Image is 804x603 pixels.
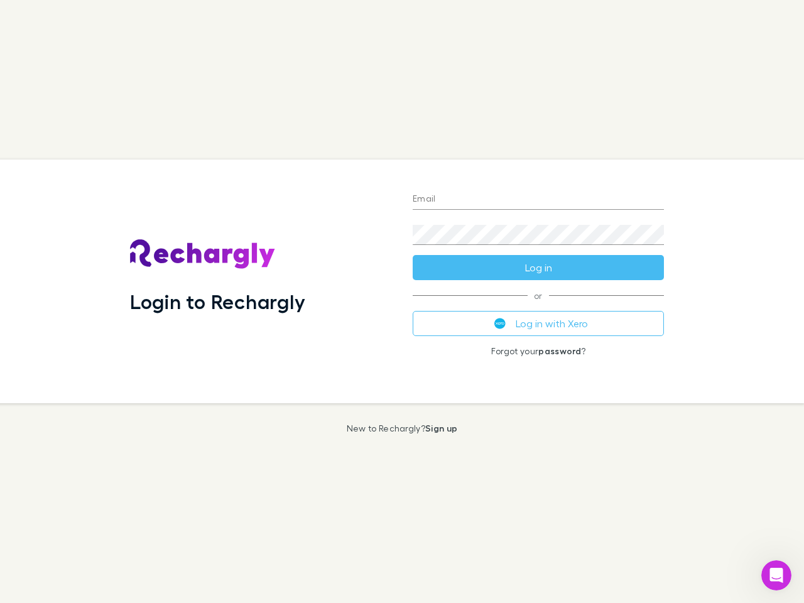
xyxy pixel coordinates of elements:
button: Log in with Xero [413,311,664,336]
a: password [538,345,581,356]
img: Xero's logo [494,318,506,329]
p: Forgot your ? [413,346,664,356]
h1: Login to Rechargly [130,290,305,313]
button: Log in [413,255,664,280]
span: or [413,295,664,296]
iframe: Intercom live chat [761,560,791,590]
a: Sign up [425,423,457,433]
img: Rechargly's Logo [130,239,276,269]
p: New to Rechargly? [347,423,458,433]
